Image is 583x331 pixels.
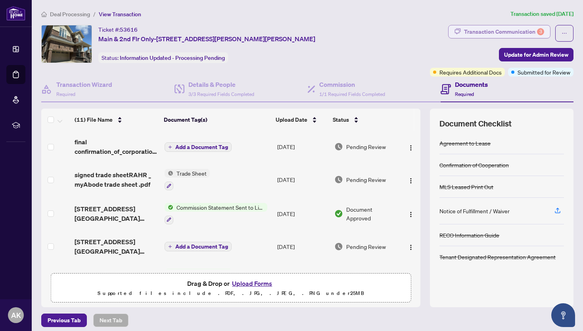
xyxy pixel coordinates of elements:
[274,262,331,297] td: [DATE]
[56,91,75,97] span: Required
[173,203,267,212] span: Commission Statement Sent to Listing Brokerage
[274,131,331,163] td: [DATE]
[333,115,349,124] span: Status
[93,10,96,19] li: /
[405,140,417,153] button: Logo
[346,242,386,251] span: Pending Review
[551,303,575,327] button: Open asap
[161,109,272,131] th: Document Tag(s)
[11,310,21,321] span: AK
[439,182,493,191] div: MLS Leased Print Out
[188,80,254,89] h4: Details & People
[439,161,509,169] div: Confirmation of Cooperation
[346,142,386,151] span: Pending Review
[165,269,173,277] img: Status Icon
[439,253,556,261] div: Tenant Designated Representation Agreement
[173,269,232,277] span: Copy of Deposit Type
[187,278,274,289] span: Drag & Drop or
[71,109,161,131] th: (11) File Name
[75,137,158,156] span: final confirmation_of_corporation.pdf
[408,211,414,218] img: Logo
[272,109,330,131] th: Upload Date
[439,118,512,129] span: Document Checklist
[93,314,128,327] button: Next Tab
[99,11,141,18] span: View Transaction
[439,68,502,77] span: Requires Additional Docs
[405,173,417,186] button: Logo
[334,242,343,251] img: Document Status
[75,115,113,124] span: (11) File Name
[455,91,474,97] span: Required
[41,314,87,327] button: Previous Tab
[439,231,499,239] div: RECO Information Guide
[504,48,568,61] span: Update for Admin Review
[165,241,232,252] button: Add a Document Tag
[499,48,573,61] button: Update for Admin Review
[405,240,417,253] button: Logo
[168,145,172,149] span: plus
[175,244,228,249] span: Add a Document Tag
[98,25,138,34] div: Ticket #:
[165,203,267,224] button: Status IconCommission Statement Sent to Listing Brokerage
[75,204,158,223] span: [STREET_ADDRESS][GEOGRAPHIC_DATA][PERSON_NAME] 2nd - CS to Listing brokerage.pdf
[42,25,92,63] img: IMG-W12394595_1.jpg
[562,31,567,36] span: ellipsis
[330,109,399,131] th: Status
[175,144,228,150] span: Add a Document Tag
[56,289,406,298] p: Supported files include .PDF, .JPG, .JPEG, .PNG under 25 MB
[168,245,172,249] span: plus
[346,205,397,222] span: Document Approved
[120,26,138,33] span: 53616
[120,54,225,61] span: Information Updated - Processing Pending
[276,115,307,124] span: Upload Date
[464,25,544,38] div: Transaction Communication
[346,175,386,184] span: Pending Review
[455,80,488,89] h4: Documents
[439,139,491,147] div: Agreement to Lease
[165,169,173,178] img: Status Icon
[56,80,112,89] h4: Transaction Wizard
[334,175,343,184] img: Document Status
[537,28,544,35] div: 3
[188,91,254,97] span: 3/3 Required Fields Completed
[165,169,210,190] button: Status IconTrade Sheet
[334,209,343,218] img: Document Status
[75,170,158,189] span: signed trade sheetRAHR _ myAbode trade sheet .pdf
[274,231,331,262] td: [DATE]
[165,203,173,212] img: Status Icon
[274,197,331,231] td: [DATE]
[230,278,274,289] button: Upload Forms
[408,178,414,184] img: Logo
[319,91,385,97] span: 1/1 Required Fields Completed
[439,207,510,215] div: Notice of Fulfillment / Waiver
[518,68,570,77] span: Submitted for Review
[165,142,232,152] button: Add a Document Tag
[319,80,385,89] h4: Commission
[274,163,331,197] td: [DATE]
[408,244,414,251] img: Logo
[334,142,343,151] img: Document Status
[165,242,232,251] button: Add a Document Tag
[41,11,47,17] span: home
[98,52,228,63] div: Status:
[48,314,81,327] span: Previous Tab
[165,269,232,290] button: Status IconCopy of Deposit Type
[408,145,414,151] img: Logo
[173,169,210,178] span: Trade Sheet
[448,25,550,38] button: Transaction Communication3
[50,11,90,18] span: Deal Processing
[6,6,25,21] img: logo
[405,207,417,220] button: Logo
[510,10,573,19] article: Transaction saved [DATE]
[75,237,158,256] span: [STREET_ADDRESS][GEOGRAPHIC_DATA][PERSON_NAME] 2nd - trade sheet - Abdul to Review.pdf
[98,34,315,44] span: Main & 2nd Flr Only-[STREET_ADDRESS][PERSON_NAME][PERSON_NAME]
[51,274,410,303] span: Drag & Drop orUpload FormsSupported files include .PDF, .JPG, .JPEG, .PNG under25MB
